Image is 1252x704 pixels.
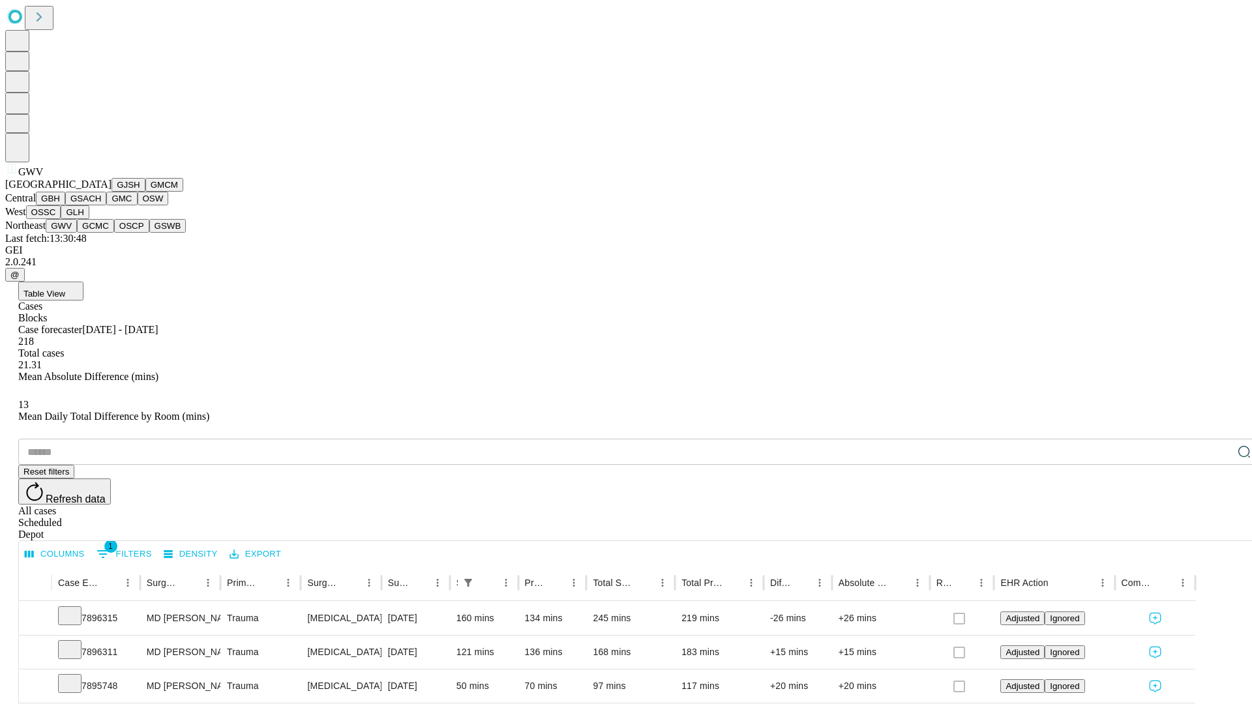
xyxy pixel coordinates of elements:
span: Adjusted [1006,681,1039,691]
div: [MEDICAL_DATA] SKIN AND [MEDICAL_DATA] [307,669,374,703]
span: Table View [23,289,65,299]
div: [MEDICAL_DATA] [307,636,374,669]
button: GMC [106,192,137,205]
button: Sort [1155,574,1174,592]
button: Refresh data [18,478,111,505]
span: 13 [18,399,29,410]
span: Ignored [1050,647,1079,657]
div: [DATE] [388,636,443,669]
button: GJSH [112,178,145,192]
button: Menu [428,574,447,592]
div: Scheduled In Room Duration [456,578,458,588]
div: 136 mins [525,636,580,669]
button: Sort [181,574,199,592]
div: +15 mins [839,636,923,669]
button: Sort [635,574,653,592]
div: +20 mins [839,669,923,703]
div: 183 mins [681,636,757,669]
button: Sort [342,574,360,592]
div: 168 mins [593,636,668,669]
button: Menu [199,574,217,592]
button: GBH [36,192,65,205]
div: 2.0.241 [5,256,1247,268]
div: 50 mins [456,669,512,703]
div: EHR Action [1000,578,1048,588]
div: 160 mins [456,602,512,635]
button: Sort [261,574,279,592]
button: Menu [653,574,672,592]
span: Total cases [18,347,64,359]
div: 7896311 [58,636,134,669]
button: GMCM [145,178,183,192]
span: [DATE] - [DATE] [82,324,158,335]
button: Menu [742,574,760,592]
div: -26 mins [770,602,826,635]
div: 7896315 [58,602,134,635]
div: Total Scheduled Duration [593,578,634,588]
button: Sort [1050,574,1068,592]
button: Ignored [1045,611,1084,625]
button: Menu [908,574,927,592]
button: Menu [119,574,137,592]
button: Sort [890,574,908,592]
button: Sort [546,574,565,592]
div: MD [PERSON_NAME] Jr [PERSON_NAME] [147,636,214,669]
div: Comments [1122,578,1154,588]
div: Trauma [227,636,294,669]
span: Refresh data [46,493,106,505]
div: [DATE] [388,602,443,635]
div: Primary Service [227,578,260,588]
span: Adjusted [1006,613,1039,623]
div: +26 mins [839,602,923,635]
button: Menu [1094,574,1112,592]
button: Density [160,544,221,565]
button: Expand [25,608,45,630]
button: Select columns [22,544,88,565]
div: Surgery Date [388,578,409,588]
div: MD [PERSON_NAME] Jr [PERSON_NAME] [147,602,214,635]
div: Trauma [227,602,294,635]
button: @ [5,268,25,282]
button: Expand [25,675,45,698]
span: Last fetch: 13:30:48 [5,233,87,244]
span: West [5,206,26,217]
button: Sort [100,574,119,592]
button: Sort [792,574,811,592]
button: Ignored [1045,645,1084,659]
div: Surgery Name [307,578,340,588]
span: Case forecaster [18,324,82,335]
div: [DATE] [388,669,443,703]
div: GEI [5,244,1247,256]
button: OSCP [114,219,149,233]
div: Absolute Difference [839,578,889,588]
span: Northeast [5,220,46,231]
div: [MEDICAL_DATA] DIAGNOSTIC [307,602,374,635]
button: Adjusted [1000,645,1045,659]
button: Menu [279,574,297,592]
button: Menu [1174,574,1192,592]
div: Surgeon Name [147,578,179,588]
div: Case Epic Id [58,578,99,588]
button: GLH [61,205,89,219]
button: Menu [811,574,829,592]
div: 245 mins [593,602,668,635]
span: Ignored [1050,681,1079,691]
button: Menu [360,574,378,592]
div: 134 mins [525,602,580,635]
span: GWV [18,166,43,177]
div: 70 mins [525,669,580,703]
div: 7895748 [58,669,134,703]
div: +20 mins [770,669,826,703]
div: Difference [770,578,791,588]
button: Adjusted [1000,679,1045,693]
span: Reset filters [23,467,69,477]
button: Ignored [1045,679,1084,693]
button: GSACH [65,192,106,205]
span: 218 [18,336,34,347]
button: Show filters [459,574,477,592]
div: Trauma [227,669,294,703]
div: 219 mins [681,602,757,635]
button: Menu [565,574,583,592]
div: 1 active filter [459,574,477,592]
button: GCMC [77,219,114,233]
